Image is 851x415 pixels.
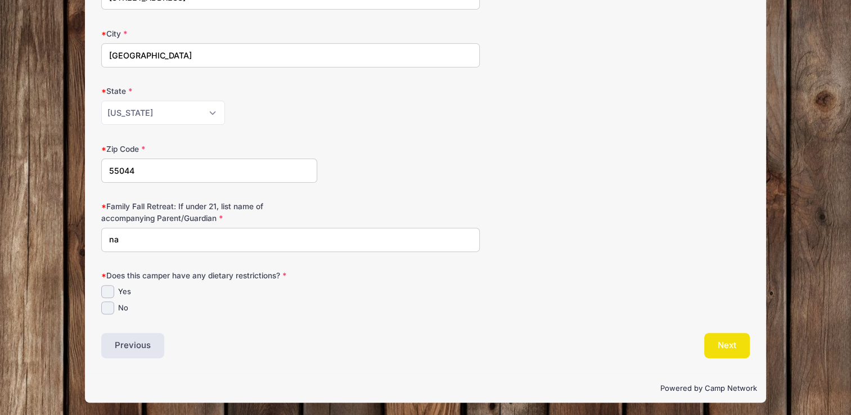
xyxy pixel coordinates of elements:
label: No [118,303,128,314]
button: Next [704,333,750,359]
button: Previous [101,333,164,359]
p: Powered by Camp Network [94,383,757,394]
label: State [101,85,317,97]
label: Family Fall Retreat: If under 21, list name of accompanying Parent/Guardian [101,201,317,224]
input: xxxxx [101,159,317,183]
label: Yes [118,286,131,297]
label: Zip Code [101,143,317,155]
label: Does this camper have any dietary restrictions? [101,270,317,281]
label: City [101,28,317,39]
